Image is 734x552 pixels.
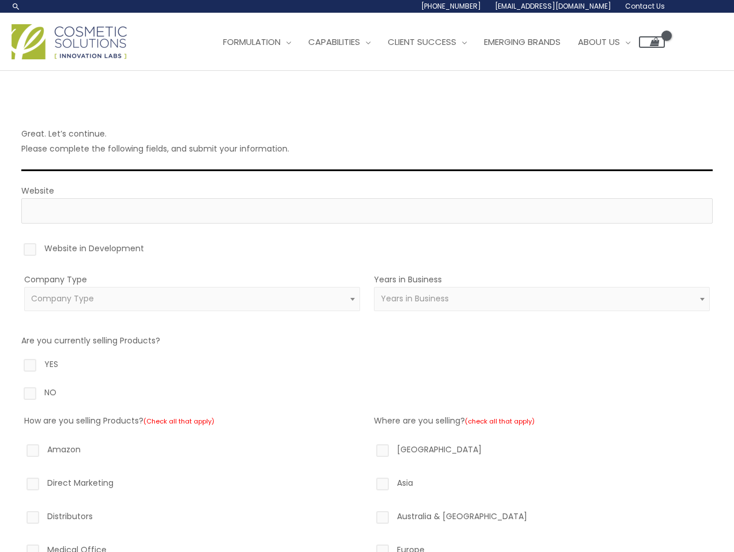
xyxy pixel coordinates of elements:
[223,36,281,48] span: Formulation
[379,25,475,59] a: Client Success
[374,509,710,528] label: Australia & [GEOGRAPHIC_DATA]
[388,36,456,48] span: Client Success
[625,1,665,11] span: Contact Us
[21,126,713,156] p: Great. Let’s continue. Please complete the following fields, and submit your information.
[639,36,665,48] a: View Shopping Cart, empty
[143,417,214,426] small: (Check all that apply)
[300,25,379,59] a: Capabilities
[21,335,160,346] label: Are you currently selling Products?
[465,417,535,426] small: (check all that apply)
[21,185,54,196] label: Website
[569,25,639,59] a: About Us
[24,509,360,528] label: Distributors
[475,25,569,59] a: Emerging Brands
[421,1,481,11] span: [PHONE_NUMBER]
[206,25,665,59] nav: Site Navigation
[24,415,214,426] label: How are you selling Products?
[21,385,713,404] label: NO
[484,36,561,48] span: Emerging Brands
[214,25,300,59] a: Formulation
[374,415,535,426] label: Where are you selling?
[381,293,449,304] span: Years in Business
[374,274,442,285] label: Years in Business
[24,475,360,495] label: Direct Marketing
[12,2,21,11] a: Search icon link
[21,357,713,376] label: YES
[374,442,710,462] label: [GEOGRAPHIC_DATA]
[495,1,611,11] span: [EMAIL_ADDRESS][DOMAIN_NAME]
[24,442,360,462] label: Amazon
[578,36,620,48] span: About Us
[12,24,127,59] img: Cosmetic Solutions Logo
[24,274,87,285] label: Company Type
[31,293,94,304] span: Company Type
[308,36,360,48] span: Capabilities
[374,475,710,495] label: Asia
[21,241,713,260] label: Website in Development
